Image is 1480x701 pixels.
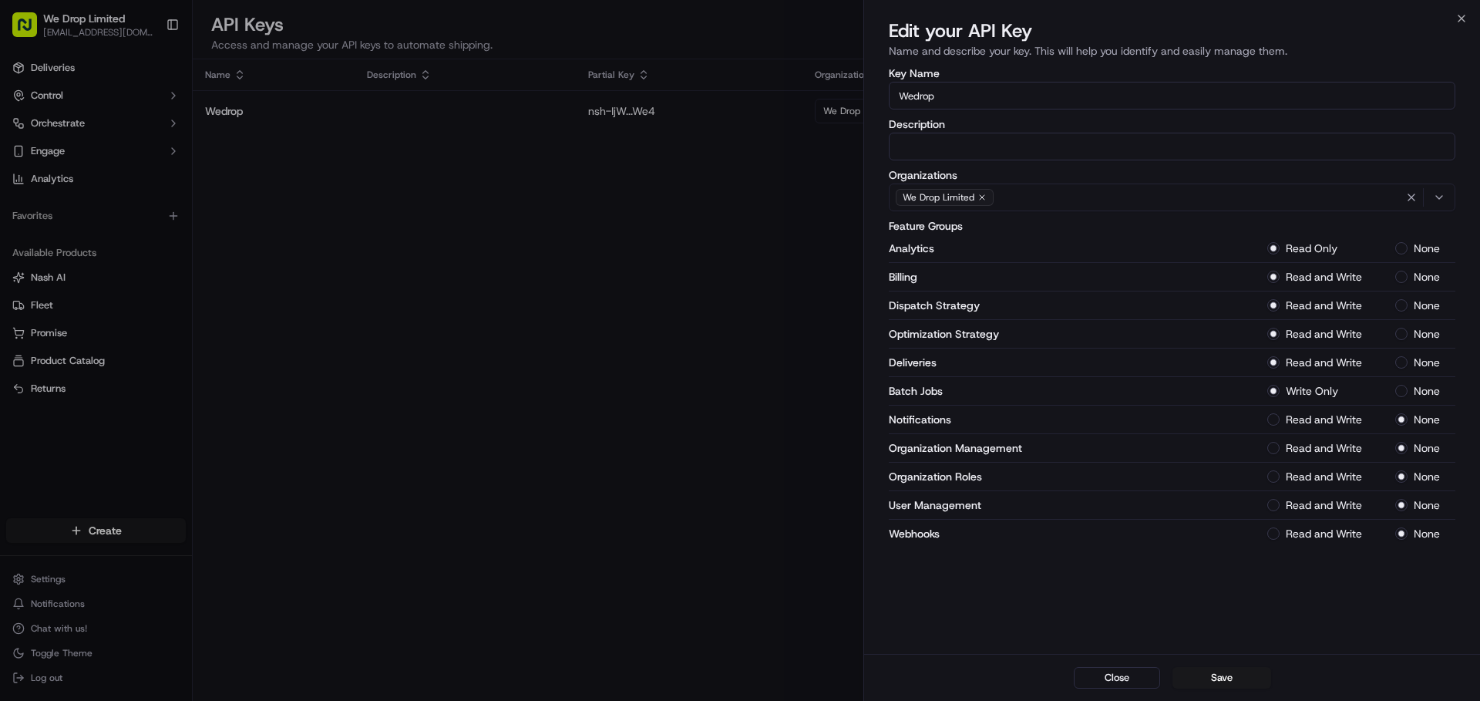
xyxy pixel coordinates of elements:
[153,261,187,273] span: Pylon
[889,440,1267,456] p: Organization Management
[889,326,1267,342] p: Optimization Strategy
[31,224,118,239] span: Knowledge Base
[903,191,974,204] span: We Drop Limited
[1414,414,1440,425] label: None
[15,225,28,238] div: 📗
[1414,329,1440,339] label: None
[1286,271,1362,282] label: Read and Write
[124,217,254,245] a: 💻API Documentation
[15,62,281,86] p: Welcome 👋
[889,383,1267,399] p: Batch Jobs
[1286,471,1362,482] label: Read and Write
[1172,667,1271,689] button: Save
[1414,271,1440,282] label: None
[9,217,124,245] a: 📗Knowledge Base
[262,152,281,170] button: Start new chat
[889,170,1455,180] label: Organizations
[1074,667,1160,689] button: Close
[1286,357,1362,368] label: Read and Write
[1286,300,1362,311] label: Read and Write
[1414,471,1440,482] label: None
[1414,300,1440,311] label: None
[1414,357,1440,368] label: None
[1414,443,1440,453] label: None
[1414,243,1440,254] label: None
[889,221,1455,231] label: Feature Groups
[889,298,1267,313] p: Dispatch Strategy
[109,261,187,273] a: Powered byPylon
[889,355,1267,370] p: Deliveries
[889,269,1267,285] p: Billing
[1286,414,1362,425] label: Read and Write
[889,19,1455,43] h2: Edit your API Key
[889,68,1455,79] label: Key Name
[889,497,1267,513] p: User Management
[52,163,195,175] div: We're available if you need us!
[889,43,1455,59] p: Name and describe your key. This will help you identify and easily manage them.
[52,147,253,163] div: Start new chat
[1286,329,1362,339] label: Read and Write
[1414,386,1440,396] label: None
[15,147,43,175] img: 1736555255976-a54dd68f-1ca7-489b-9aae-adbdc363a1c4
[1286,243,1337,254] label: Read Only
[130,225,143,238] div: 💻
[889,526,1267,541] p: Webhooks
[40,99,277,116] input: Got a question? Start typing here...
[1286,500,1362,511] label: Read and Write
[1414,528,1440,539] label: None
[15,15,46,46] img: Nash
[889,469,1267,484] p: Organization Roles
[146,224,247,239] span: API Documentation
[889,412,1267,427] p: Notifications
[1286,528,1362,539] label: Read and Write
[1286,443,1362,453] label: Read and Write
[889,241,1267,256] p: Analytics
[889,119,1455,130] label: Description
[1414,500,1440,511] label: None
[1286,386,1338,396] label: Write Only
[889,184,1455,211] button: We Drop Limited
